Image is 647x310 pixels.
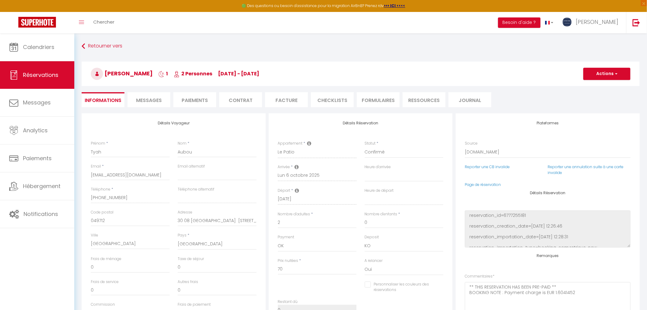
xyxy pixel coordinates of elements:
[563,17,572,27] img: ...
[278,141,303,146] label: Appartement
[548,164,623,175] a: Reporter une annulation suite à une carte invalide
[91,141,105,146] label: Prénom
[174,70,212,77] span: 2 Personnes
[23,99,51,106] span: Messages
[91,70,153,77] span: [PERSON_NAME]
[365,188,394,194] label: Heure de départ
[82,92,124,107] li: Informations
[178,232,187,238] label: Pays
[278,258,298,264] label: Prix nuitées
[23,43,54,51] span: Calendriers
[91,279,119,285] label: Frais de service
[24,210,58,218] span: Notifications
[365,164,391,170] label: Heure d'arrivée
[91,121,257,125] h4: Détails Voyageur
[93,19,114,25] span: Chercher
[91,164,101,169] label: Email
[23,127,48,134] span: Analytics
[278,234,294,240] label: Payment
[558,12,626,33] a: ... [PERSON_NAME]
[23,71,58,79] span: Réservations
[178,279,198,285] label: Autres frais
[219,92,262,107] li: Contrat
[91,232,98,238] label: Ville
[365,258,383,264] label: A relancer
[91,256,121,262] label: Frais de ménage
[465,141,478,146] label: Source
[82,41,640,52] a: Retourner vers
[311,92,354,107] li: CHECKLISTS
[178,210,192,215] label: Adresse
[178,187,214,192] label: Téléphone alternatif
[178,302,211,308] label: Frais de paiement
[91,187,110,192] label: Téléphone
[91,302,115,308] label: Commission
[449,92,491,107] li: Journal
[465,191,630,195] h4: Détails Réservation
[23,182,61,190] span: Hébergement
[265,92,308,107] li: Facture
[18,17,56,28] img: Super Booking
[403,92,446,107] li: Ressources
[178,141,187,146] label: Nom
[583,68,630,80] button: Actions
[23,154,52,162] span: Paiements
[278,121,444,125] h4: Détails Réservation
[218,70,259,77] span: [DATE] - [DATE]
[465,164,510,169] a: Reporter une CB invalide
[178,164,205,169] label: Email alternatif
[173,92,216,107] li: Paiements
[633,19,640,26] img: logout
[89,12,119,33] a: Chercher
[465,182,501,187] a: Page de réservation
[576,18,619,26] span: [PERSON_NAME]
[278,211,310,217] label: Nombre d'adultes
[278,188,290,194] label: Départ
[365,234,379,240] label: Deposit
[465,254,630,258] h4: Remarques
[278,299,298,305] label: Restant dû
[178,256,204,262] label: Taxe de séjour
[365,141,376,146] label: Statut
[465,121,630,125] h4: Plateformes
[384,3,405,8] a: >>> ICI <<<<
[365,211,397,217] label: Nombre d'enfants
[136,97,162,104] span: Messages
[278,164,290,170] label: Arrivée
[91,210,113,215] label: Code postal
[357,92,400,107] li: FORMULAIRES
[465,274,494,279] label: Commentaires
[158,70,168,77] span: 1
[498,17,541,28] button: Besoin d'aide ?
